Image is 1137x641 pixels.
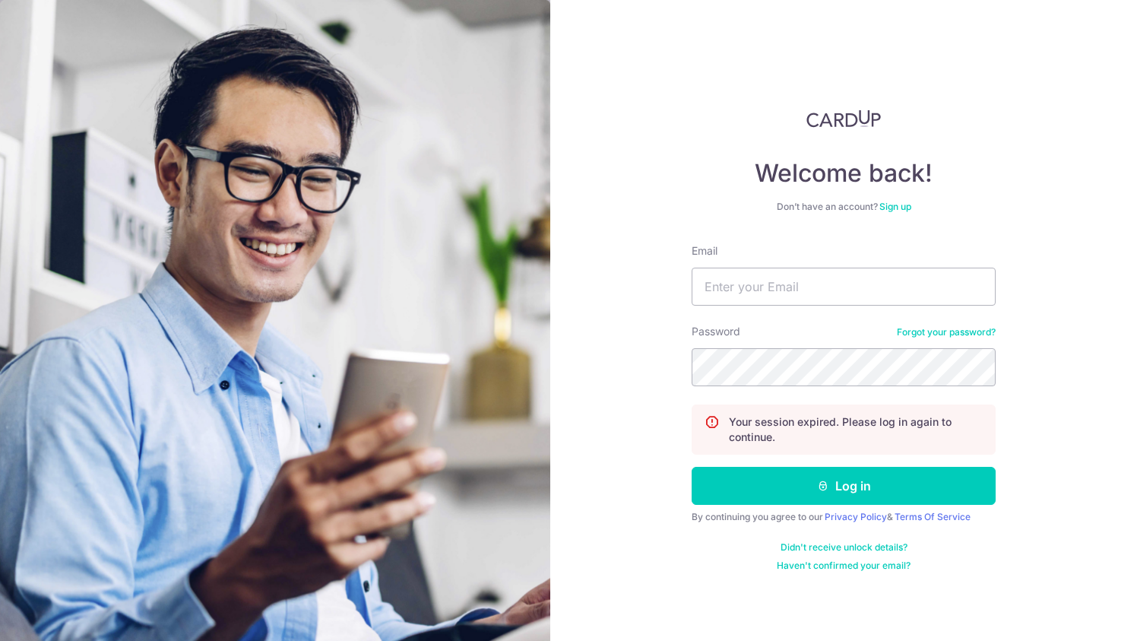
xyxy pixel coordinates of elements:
[879,201,911,212] a: Sign up
[692,243,717,259] label: Email
[692,268,996,306] input: Enter your Email
[781,541,907,554] a: Didn't receive unlock details?
[895,511,971,522] a: Terms Of Service
[729,414,983,445] p: Your session expired. Please log in again to continue.
[692,324,740,339] label: Password
[692,467,996,505] button: Log in
[825,511,887,522] a: Privacy Policy
[692,158,996,189] h4: Welcome back!
[897,326,996,338] a: Forgot your password?
[692,201,996,213] div: Don’t have an account?
[777,560,911,572] a: Haven't confirmed your email?
[692,511,996,523] div: By continuing you agree to our &
[806,109,881,128] img: CardUp Logo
